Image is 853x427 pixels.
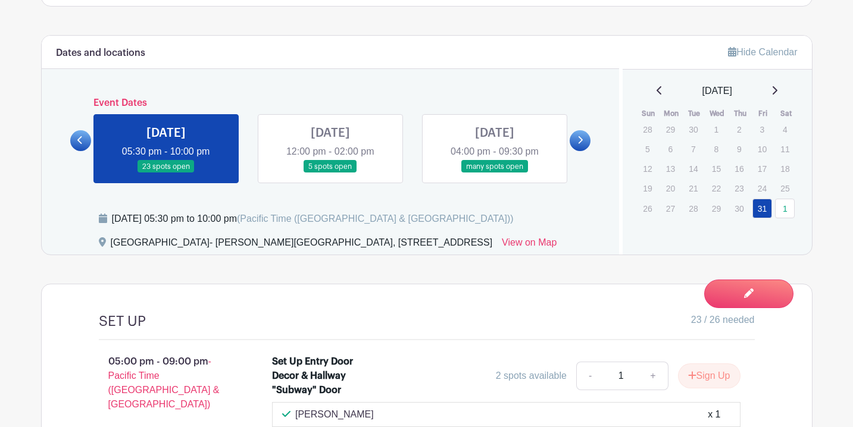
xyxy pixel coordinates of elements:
[729,140,749,158] p: 9
[729,120,749,139] p: 2
[752,199,772,218] a: 31
[272,354,375,397] div: Set Up Entry Door Decor & Hallway "Subway" Door
[576,362,604,390] a: -
[752,108,775,120] th: Fri
[660,108,683,120] th: Mon
[661,199,680,218] p: 27
[637,108,660,120] th: Sun
[683,140,703,158] p: 7
[638,362,668,390] a: +
[638,140,657,158] p: 5
[729,159,749,178] p: 16
[707,140,726,158] p: 8
[683,179,703,197] p: 21
[752,159,772,178] p: 17
[683,199,703,218] p: 28
[496,369,567,383] div: 2 spots available
[707,199,726,218] p: 29
[702,84,732,98] span: [DATE]
[661,120,680,139] p: 29
[502,236,557,255] a: View on Map
[752,140,772,158] p: 10
[691,313,755,327] span: 23 / 26 needed
[774,108,798,120] th: Sat
[99,313,146,330] h4: SET UP
[752,120,772,139] p: 3
[775,199,795,218] a: 1
[683,108,706,120] th: Tue
[56,48,145,59] h6: Dates and locations
[91,98,570,109] h6: Event Dates
[112,212,514,226] div: [DATE] 05:30 pm to 10:00 pm
[729,199,749,218] p: 30
[707,120,726,139] p: 1
[707,179,726,197] p: 22
[661,140,680,158] p: 6
[729,108,752,120] th: Thu
[683,120,703,139] p: 30
[111,236,493,255] div: [GEOGRAPHIC_DATA]- [PERSON_NAME][GEOGRAPHIC_DATA], [STREET_ADDRESS]
[707,159,726,178] p: 15
[80,350,254,416] p: 05:00 pm - 09:00 pm
[728,47,797,57] a: Hide Calendar
[775,179,795,197] p: 25
[661,159,680,178] p: 13
[237,213,514,224] span: (Pacific Time ([GEOGRAPHIC_DATA] & [GEOGRAPHIC_DATA]))
[708,407,720,422] div: x 1
[638,199,657,218] p: 26
[295,407,374,422] p: [PERSON_NAME]
[678,363,740,388] button: Sign Up
[775,159,795,178] p: 18
[775,140,795,158] p: 11
[661,179,680,197] p: 20
[638,179,657,197] p: 19
[706,108,729,120] th: Wed
[729,179,749,197] p: 23
[638,159,657,178] p: 12
[775,120,795,139] p: 4
[638,120,657,139] p: 28
[752,179,772,197] p: 24
[683,159,703,178] p: 14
